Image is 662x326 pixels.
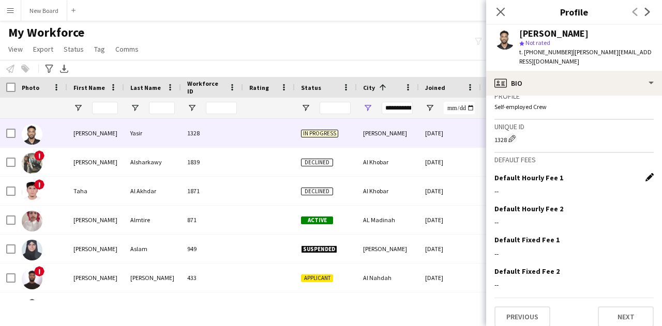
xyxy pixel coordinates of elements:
div: [PERSON_NAME] [67,263,124,292]
div: [DATE] [419,206,481,234]
button: Open Filter Menu [187,103,197,113]
div: Al Nahdah [357,263,419,292]
a: Tag [90,42,109,56]
h3: Unique ID [494,122,654,131]
a: Export [29,42,57,56]
p: Self-employed Crew [494,103,654,111]
div: [DATE] [419,263,481,292]
div: 871 [181,206,243,234]
span: View [8,44,23,54]
div: Al Nahdah 1 [357,292,419,321]
div: Alsharkawy [124,148,181,176]
div: AL Madinah [357,206,419,234]
div: 1871 [181,177,243,205]
h3: Default Fixed Fee 2 [494,267,560,276]
div: 1839 [181,148,243,176]
input: Workforce ID Filter Input [206,102,237,114]
input: Last Name Filter Input [149,102,175,114]
div: Yasir [124,119,181,147]
a: Status [59,42,88,56]
button: Open Filter Menu [301,103,310,113]
button: Open Filter Menu [425,103,434,113]
button: New Board [21,1,67,21]
div: Almtire [124,206,181,234]
a: View [4,42,27,56]
span: | [PERSON_NAME][EMAIL_ADDRESS][DOMAIN_NAME] [519,48,652,65]
div: [PERSON_NAME] [519,29,589,38]
div: 1328 [494,133,654,144]
div: [PERSON_NAME] [357,119,419,147]
div: -- [494,187,654,196]
div: 1730 [181,292,243,321]
div: 433 [181,263,243,292]
span: Tag [94,44,105,54]
div: Al Khobar [357,177,419,205]
span: Applicant [301,274,333,282]
span: Declined [301,188,333,195]
div: Al Khobar [357,148,419,176]
h3: Default fees [494,155,654,164]
div: -- [494,249,654,258]
div: 949 [181,235,243,263]
span: In progress [301,130,338,137]
span: My Workforce [8,25,84,40]
span: Active [301,216,333,224]
span: Rating [249,84,269,91]
input: Joined Filter Input [444,102,475,114]
h3: Profile [486,5,662,19]
div: [PERSON_NAME] [67,235,124,263]
img: Taha Al Akhdar [22,182,42,203]
img: Adam Alsharkawy [22,153,42,174]
span: Suspended [301,245,337,253]
div: [PERSON_NAME] [67,206,124,234]
div: Contacted by [PERSON_NAME] , Contacted by [PERSON_NAME] [481,263,543,292]
span: Comms [115,44,139,54]
button: Open Filter Menu [363,103,372,113]
div: Aslam [124,235,181,263]
span: ! [34,179,44,190]
h3: Default Fixed Fee 1 [494,235,560,244]
app-action-btn: Export XLSX [58,63,70,75]
div: [PERSON_NAME] [67,292,124,321]
span: Photo [22,84,39,91]
div: Taha [67,177,124,205]
div: [DATE] [419,148,481,176]
div: [DATE] [419,292,481,321]
div: [PERSON_NAME] [357,235,419,263]
span: Declined [301,159,333,166]
span: ! [34,150,44,161]
div: [DATE] [419,177,481,205]
span: ! [34,266,44,276]
div: [PERSON_NAME] [67,119,124,147]
div: 1328 [181,119,243,147]
div: Al Akhdar [124,177,181,205]
div: [PERSON_NAME] [67,148,124,176]
button: Open Filter Menu [73,103,83,113]
h3: Default Hourly Fee 1 [494,173,563,182]
span: Status [301,84,321,91]
img: Mohamed Yasir [22,124,42,145]
div: [PERSON_NAME] [124,263,181,292]
button: Open Filter Menu [130,103,140,113]
div: [DATE] [419,119,481,147]
a: Comms [111,42,143,56]
div: -- [494,280,654,289]
input: First Name Filter Input [92,102,118,114]
span: City [363,84,375,91]
span: Status [64,44,84,54]
div: Bio [486,71,662,96]
img: Amtul Malik Aslam [22,240,42,260]
input: Status Filter Input [320,102,351,114]
div: Bahar [124,292,181,321]
div: -- [494,218,654,227]
img: Barjas Almtire [22,211,42,231]
span: Export [33,44,53,54]
span: Not rated [525,39,550,46]
span: First Name [73,84,105,91]
span: Last Name [130,84,161,91]
app-action-btn: Advanced filters [43,63,55,75]
h3: Default Hourly Fee 2 [494,204,563,213]
img: Ali Bahar [22,298,42,318]
div: [DATE] [419,235,481,263]
span: Joined [425,84,445,91]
